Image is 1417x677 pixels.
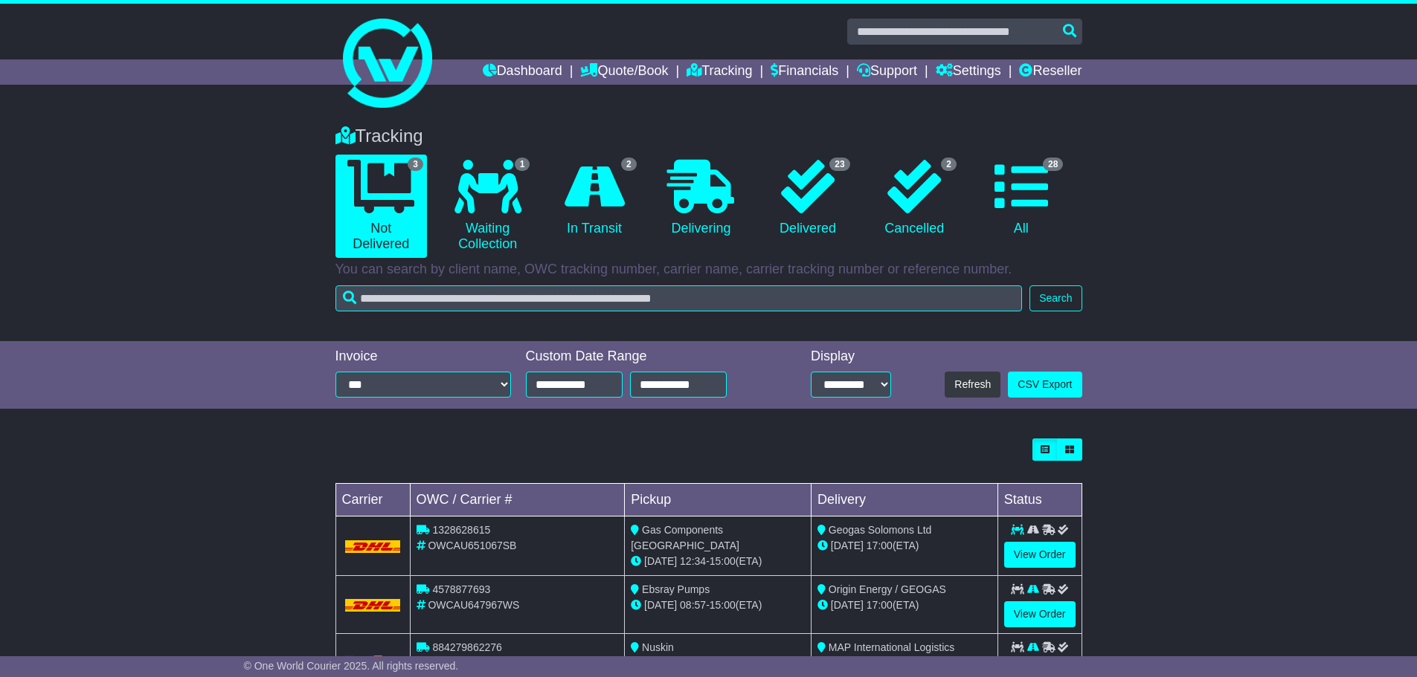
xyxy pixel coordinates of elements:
span: [DATE] [644,599,677,611]
a: View Order [1004,542,1076,568]
span: 2 [941,158,957,171]
span: Origin Energy / GEOGAS [829,583,946,595]
span: [DATE] [831,599,864,611]
span: 15:00 [710,555,736,567]
td: OWC / Carrier # [410,484,625,516]
div: - (ETA) [631,554,805,569]
a: Tracking [687,59,752,85]
a: Dashboard [483,59,562,85]
span: 08:57 [680,599,706,611]
span: 3 [408,158,423,171]
span: Ebsray Pumps [642,583,710,595]
span: OWCAU647967WS [428,599,519,611]
span: Nuskin [642,641,674,653]
a: Delivering [655,155,747,242]
span: 23 [829,158,849,171]
div: Custom Date Range [526,349,765,365]
td: Status [997,484,1082,516]
span: 17:00 [867,599,893,611]
a: Reseller [1019,59,1082,85]
img: DHL.png [345,540,401,552]
p: You can search by client name, OWC tracking number, carrier name, carrier tracking number or refe... [335,262,1082,278]
a: 2 In Transit [548,155,640,242]
span: 15:00 [710,599,736,611]
a: Settings [936,59,1001,85]
a: 28 All [975,155,1067,242]
span: [DATE] [831,540,864,551]
span: 2 [621,158,637,171]
span: Gas Components [GEOGRAPHIC_DATA] [631,524,739,551]
img: DHL.png [345,599,401,611]
span: © One World Courier 2025. All rights reserved. [244,660,459,672]
span: 4578877693 [432,583,490,595]
div: Invoice [335,349,511,365]
span: 28 [1043,158,1063,171]
a: View Order [1004,601,1076,627]
span: OWCAU651067SB [428,540,516,551]
td: Pickup [625,484,812,516]
div: - (ETA) [631,597,805,613]
a: 1 Waiting Collection [442,155,533,258]
a: Quote/Book [580,59,668,85]
a: Financials [771,59,838,85]
div: (ETA) [817,538,992,554]
span: [DATE] [644,555,677,567]
button: Refresh [945,372,1000,398]
a: 3 Not Delivered [335,155,427,258]
span: 17:00 [867,540,893,551]
a: 23 Delivered [762,155,853,242]
td: Carrier [335,484,410,516]
span: MAP International Logistics [829,641,954,653]
a: 2 Cancelled [869,155,960,242]
button: Search [1029,285,1082,311]
img: GetCarrierServiceLogo [345,655,401,671]
td: Delivery [811,484,997,516]
a: Support [857,59,917,85]
span: 1328628615 [432,524,490,536]
span: Geogas Solomons Ltd [829,524,932,536]
div: (ETA) [817,597,992,613]
span: 1 [515,158,530,171]
a: CSV Export [1008,372,1082,398]
span: 12:34 [680,555,706,567]
div: Display [811,349,891,365]
div: Tracking [328,126,1090,147]
span: 884279862276 [432,641,501,653]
